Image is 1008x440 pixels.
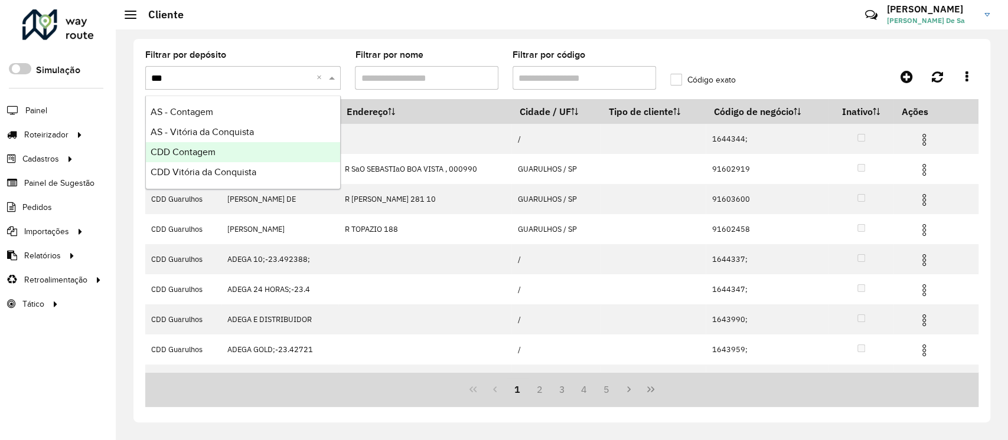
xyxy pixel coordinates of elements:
[151,147,216,157] span: CDD Contagem
[136,8,184,21] h2: Cliente
[36,63,80,77] label: Simulação
[706,365,829,395] td: 1644044;
[618,378,640,400] button: Next Page
[511,334,601,365] td: /
[24,274,87,286] span: Retroalimentação
[511,274,601,304] td: /
[511,154,601,184] td: GUARULHOS / SP
[355,48,423,62] label: Filtrar por nome
[145,48,226,62] label: Filtrar por depósito
[338,214,511,244] td: R TOPAZIO 188
[573,378,595,400] button: 4
[221,274,339,304] td: ADEGA 24 HORAS;-23.4
[893,99,964,124] th: Ações
[22,153,59,165] span: Cadastros
[338,99,511,124] th: Endereço
[506,378,529,400] button: 1
[706,99,829,124] th: Código de negócio
[316,71,326,85] span: Clear all
[151,127,254,137] span: AS - Vitória da Conquista
[145,244,221,274] td: CDD Guarulhos
[513,48,585,62] label: Filtrar por código
[511,124,601,154] td: /
[601,99,706,124] th: Tipo de cliente
[887,4,976,15] h3: [PERSON_NAME]
[511,244,601,274] td: /
[145,274,221,304] td: CDD Guarulhos
[338,184,511,214] td: R [PERSON_NAME] 281 10
[145,96,341,189] ng-dropdown-panel: Options list
[22,201,52,214] span: Pedidos
[145,184,221,214] td: CDD Guarulhos
[887,15,976,26] span: [PERSON_NAME] De Sa
[511,365,601,395] td: /
[706,154,829,184] td: 91602919
[25,104,47,117] span: Painel
[221,214,339,244] td: [PERSON_NAME]
[145,214,221,244] td: CDD Guarulhos
[221,304,339,334] td: ADEGA E DISTRIBUIDOR
[151,107,213,117] span: AS - Contagem
[145,334,221,365] td: CDD Guarulhos
[595,378,618,400] button: 5
[706,274,829,304] td: 1644347;
[145,304,221,334] td: CDD Guarulhos
[24,249,61,262] span: Relatórios
[145,365,221,395] td: CDD Guarulhos
[640,378,662,400] button: Last Page
[221,184,339,214] td: [PERSON_NAME] DE
[511,304,601,334] td: /
[221,334,339,365] td: ADEGA GOLD;-23.42721
[706,214,829,244] td: 91602458
[338,154,511,184] td: R SaO SEBASTIaO BOA VISTA , 000990
[706,304,829,334] td: 1643990;
[706,334,829,365] td: 1643959;
[706,124,829,154] td: 1644344;
[706,244,829,274] td: 1644337;
[22,298,44,310] span: Tático
[24,177,94,189] span: Painel de Sugestão
[859,2,884,28] a: Contato Rápido
[511,214,601,244] td: GUARULHOS / SP
[551,378,573,400] button: 3
[221,244,339,274] td: ADEGA 10;-23.492388;
[706,184,829,214] td: 91603600
[24,225,69,238] span: Importações
[221,365,339,395] td: ADEGA JJ;-23.452387;
[511,184,601,214] td: GUARULHOS / SP
[24,129,68,141] span: Roteirizador
[511,99,601,124] th: Cidade / UF
[529,378,551,400] button: 2
[828,99,893,124] th: Inativo
[670,74,736,86] label: Código exato
[151,167,256,177] span: CDD Vitória da Conquista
